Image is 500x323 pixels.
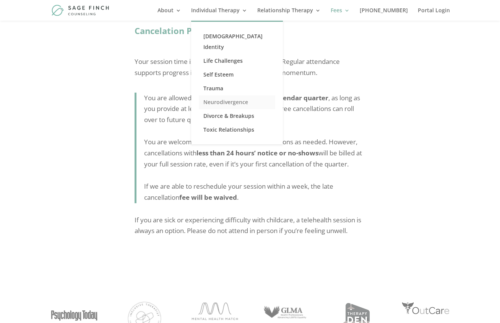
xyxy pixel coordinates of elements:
a: Life Challenges [199,54,275,68]
a: Trauma [199,82,275,95]
img: outcare logo [402,302,450,315]
strong: fee will be waived [179,193,237,202]
a: Divorce & Breakups [199,109,275,123]
a: [PHONE_NUMBER] [360,8,408,21]
a: About [157,8,181,21]
img: mental health match logo transparent [191,302,239,321]
p: If we are able to reschedule your session within a week, the late cancellation . [144,181,366,203]
img: glma logo [261,302,309,323]
p: You are allowed , as long as you provide at least 24 hours’ notice. Unused free cancellations can... [144,93,366,126]
a: Neurodivergence [199,95,275,109]
p: If you are sick or experiencing difficulty with childcare, a telehealth session is always an opti... [135,215,366,237]
a: Toxic Relationships [199,123,275,137]
p: You are welcome to cancel or reschedule sessions as needed. However, cancellations with will be b... [144,137,366,170]
a: [DEMOGRAPHIC_DATA] Identity [199,29,275,54]
a: Individual Therapy [191,8,247,21]
strong: less than 24 hours’ notice or no-shows [196,148,318,157]
a: outcare logo [402,308,450,316]
a: Portal Login [418,8,450,21]
a: Self Esteem [199,68,275,82]
a: Fees [331,8,350,21]
img: Sage Finch Counseling | LGBTQ+ Therapy in Plano [52,5,110,16]
p: Your session time is reserved specifically for you. Regular attendance supports progress in thera... [135,56,366,85]
a: mental health match logo [191,314,239,323]
a: Relationship Therapy [257,8,321,21]
h3: Cancelation Policy [135,26,366,39]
